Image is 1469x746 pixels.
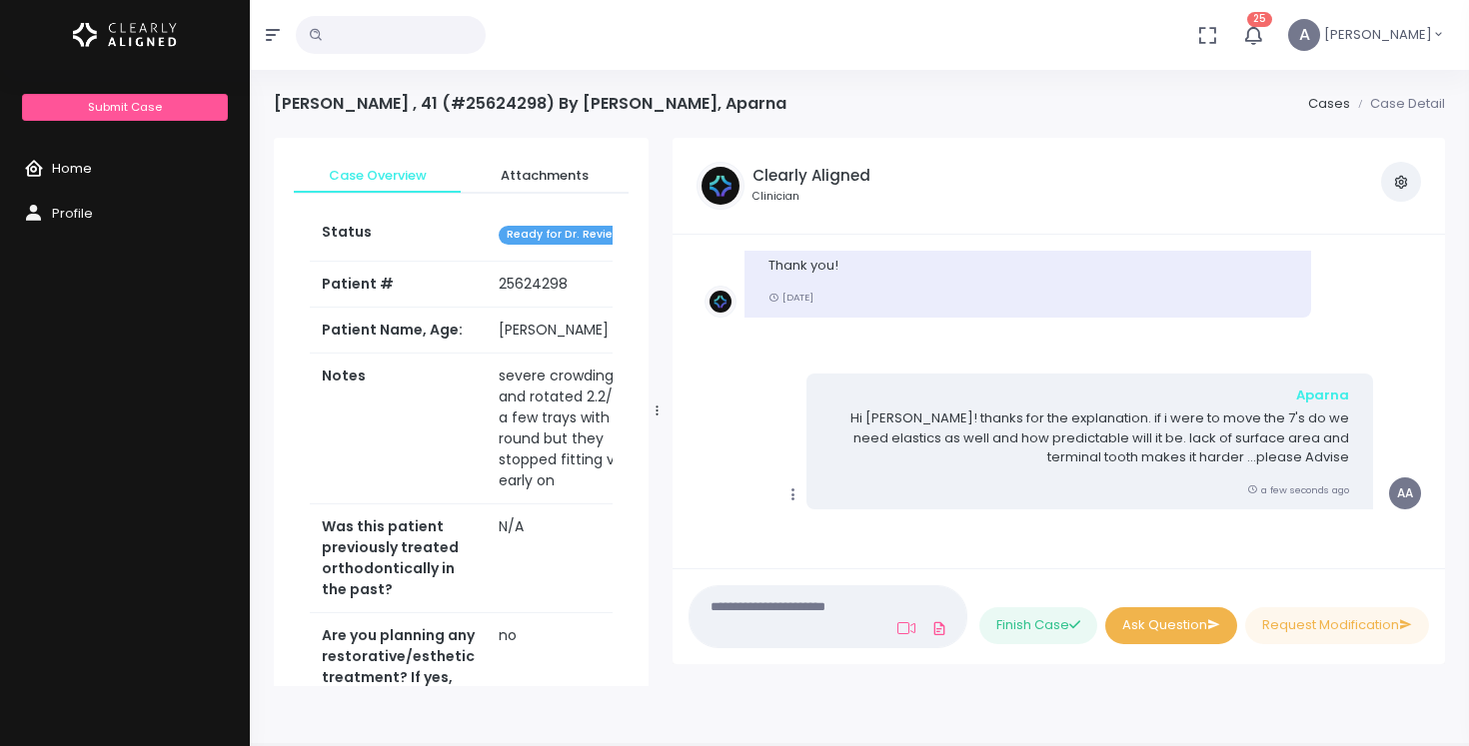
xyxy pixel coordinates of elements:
[310,504,487,613] th: Was this patient previously treated orthodontically in the past?
[830,408,1349,467] p: Hi [PERSON_NAME]! thanks for the explanation. if i were to move the 7's do we need elastics as we...
[752,189,870,205] small: Clinician
[310,166,445,186] span: Case Overview
[499,226,630,245] span: Ready for Dr. Review
[1247,483,1349,496] small: a few seconds ago
[1389,477,1421,509] span: AA
[830,385,1349,405] div: Aparna
[1245,607,1429,644] button: Request Modification
[310,308,487,354] th: Patient Name, Age:
[1247,12,1272,27] span: 25
[979,607,1097,644] button: Finish Case
[768,291,813,304] small: [DATE]
[752,167,870,185] h5: Clearly Aligned
[1308,94,1350,113] a: Cases
[927,610,951,646] a: Add Files
[487,504,657,613] td: N/A
[487,354,657,504] td: severe crowding and rotated 2.2/ did a few trays with first round but they stopped fitting very e...
[1350,94,1445,114] li: Case Detail
[1105,607,1237,644] button: Ask Question
[487,613,657,743] td: no
[88,99,162,115] span: Submit Case
[310,613,487,743] th: Are you planning any restorative/esthetic treatment? If yes, what are you planning?
[52,159,92,178] span: Home
[487,308,657,354] td: [PERSON_NAME] , 41
[52,204,93,223] span: Profile
[310,261,487,308] th: Patient #
[274,94,786,113] h4: [PERSON_NAME] , 41 (#25624298) By [PERSON_NAME], Aparna
[274,138,649,686] div: scrollable content
[689,251,1429,550] div: scrollable content
[1324,25,1432,45] span: [PERSON_NAME]
[477,166,612,186] span: Attachments
[310,354,487,504] th: Notes
[22,94,227,121] a: Submit Case
[487,262,657,308] td: 25624298
[310,210,487,261] th: Status
[893,620,919,636] a: Add Loom Video
[73,14,177,56] img: Logo Horizontal
[1288,19,1320,51] span: A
